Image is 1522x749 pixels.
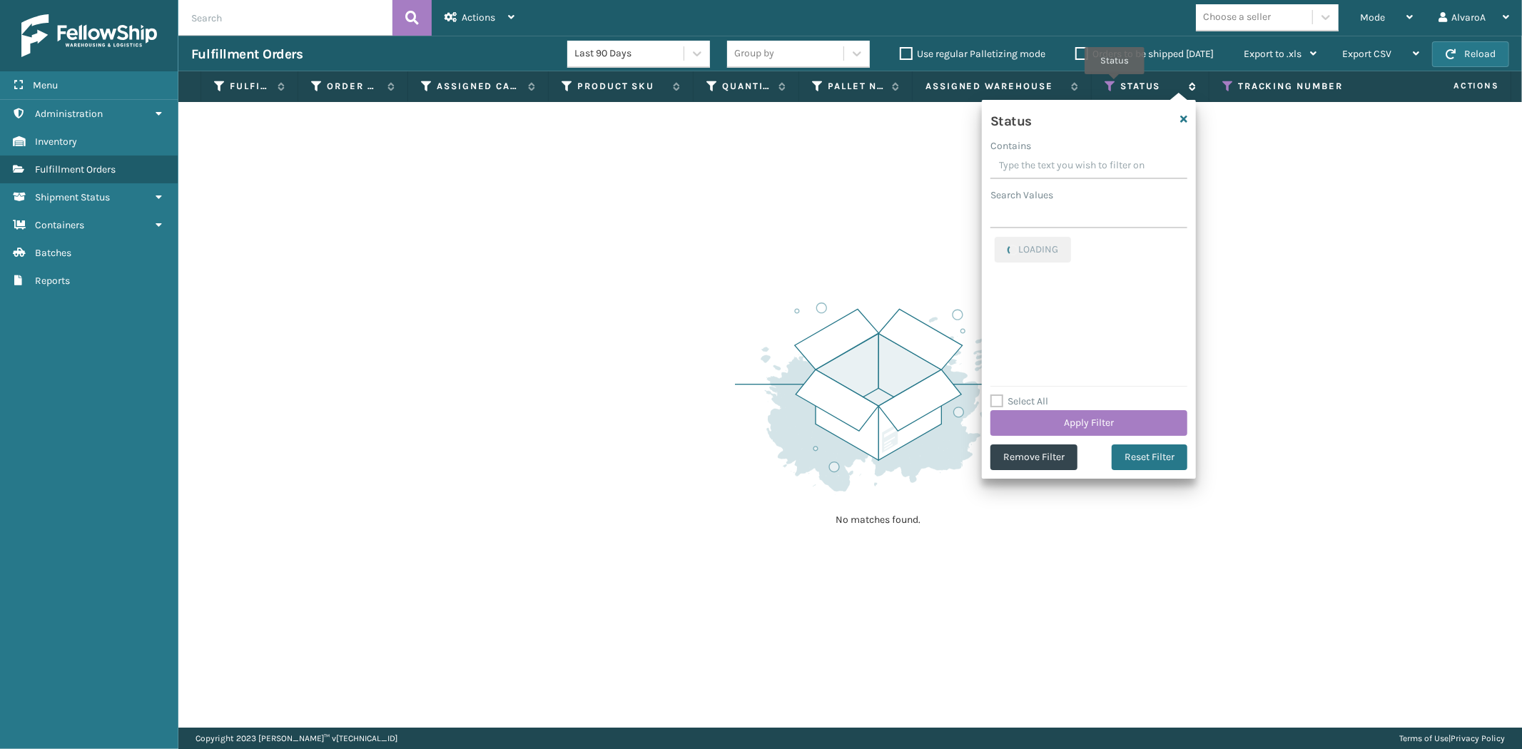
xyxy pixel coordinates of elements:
span: Mode [1360,11,1385,24]
h3: Fulfillment Orders [191,46,303,63]
img: logo [21,14,157,57]
label: Status [1120,80,1182,93]
span: Containers [35,219,84,231]
label: Contains [990,138,1031,153]
a: Terms of Use [1399,733,1449,743]
button: Reload [1432,41,1509,67]
span: Fulfillment Orders [35,163,116,175]
label: Fulfillment Order Id [230,80,270,93]
h4: Status [990,108,1032,130]
label: Search Values [990,188,1053,203]
a: Privacy Policy [1451,733,1505,743]
label: Select All [990,395,1048,407]
label: Quantity [722,80,771,93]
label: Orders to be shipped [DATE] [1075,48,1214,60]
p: Copyright 2023 [PERSON_NAME]™ v [TECHNICAL_ID] [196,728,397,749]
button: Apply Filter [990,410,1187,436]
label: Assigned Warehouse [925,80,1064,93]
button: LOADING [995,237,1071,263]
label: Assigned Carrier Service [437,80,521,93]
span: Inventory [35,136,77,148]
span: Export CSV [1342,48,1391,60]
span: Actions [462,11,495,24]
span: Export to .xls [1244,48,1302,60]
span: Actions [1409,74,1508,98]
label: Use regular Palletizing mode [900,48,1045,60]
span: Administration [35,108,103,120]
label: Tracking Number [1238,80,1409,93]
div: Choose a seller [1203,10,1271,25]
div: Last 90 Days [574,46,685,61]
span: Shipment Status [35,191,110,203]
input: Type the text you wish to filter on [990,153,1187,179]
label: Order Number [327,80,380,93]
span: Batches [35,247,71,259]
button: Reset Filter [1112,444,1187,470]
div: | [1399,728,1505,749]
label: Product SKU [577,80,666,93]
div: Group by [734,46,774,61]
span: Menu [33,79,58,91]
button: Remove Filter [990,444,1077,470]
label: Pallet Name [828,80,885,93]
span: Reports [35,275,70,287]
